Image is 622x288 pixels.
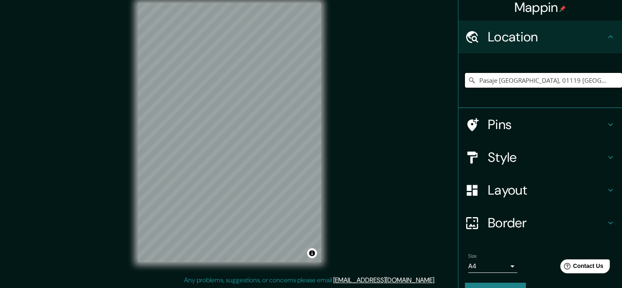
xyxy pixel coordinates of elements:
div: . [437,275,438,285]
p: Any problems, suggestions, or concerns please email . [184,275,436,285]
h4: Pins [488,116,606,133]
button: Toggle attribution [307,248,317,258]
div: Location [458,20,622,53]
div: Border [458,206,622,239]
h4: Style [488,149,606,166]
div: Style [458,141,622,174]
canvas: Map [138,3,321,262]
h4: Layout [488,182,606,198]
a: [EMAIL_ADDRESS][DOMAIN_NAME] [333,276,434,284]
label: Size [468,253,477,260]
img: pin-icon.png [559,5,566,12]
div: Pins [458,108,622,141]
h4: Location [488,29,606,45]
div: Layout [458,174,622,206]
input: Pick your city or area [465,73,622,88]
iframe: Help widget launcher [549,256,613,279]
div: A4 [468,260,517,273]
div: . [436,275,437,285]
h4: Border [488,215,606,231]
